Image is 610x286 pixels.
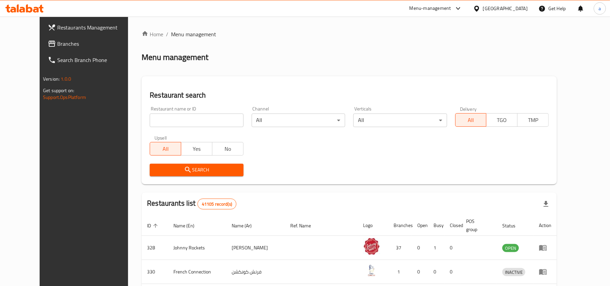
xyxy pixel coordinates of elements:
span: OPEN [502,244,519,252]
button: TMP [517,113,549,127]
span: Ref. Name [291,222,320,230]
input: Search for restaurant name or ID.. [150,114,243,127]
div: Menu-management [409,4,451,13]
th: Logo [358,215,388,236]
span: INACTIVE [502,268,525,276]
img: Johnny Rockets [363,238,380,255]
th: Busy [428,215,444,236]
span: Version: [43,75,60,83]
button: Search [150,164,243,176]
span: ID [147,222,160,230]
td: 0 [428,260,444,284]
div: Menu [539,268,551,276]
h2: Menu management [142,52,208,63]
a: Restaurants Management [42,19,142,36]
th: Branches [388,215,412,236]
h2: Restaurant search [150,90,549,100]
th: Action [533,215,557,236]
button: All [455,113,487,127]
td: 328 [142,236,168,260]
span: TMP [520,115,546,125]
span: a [598,5,601,12]
a: Home [142,30,163,38]
span: Search Branch Phone [57,56,136,64]
td: 0 [444,236,461,260]
span: Search [155,166,238,174]
button: TGO [486,113,518,127]
span: Branches [57,40,136,48]
td: French Connection [168,260,226,284]
a: Branches [42,36,142,52]
td: 0 [412,236,428,260]
td: [PERSON_NAME] [226,236,285,260]
div: Export file [538,196,554,212]
span: 41105 record(s) [198,201,236,207]
span: Menu management [171,30,216,38]
img: French Connection [363,262,380,279]
span: No [215,144,241,154]
td: 1 [428,236,444,260]
label: Delivery [460,106,477,111]
span: Restaurants Management [57,23,136,32]
a: Search Branch Phone [42,52,142,68]
button: All [150,142,181,156]
span: TGO [489,115,515,125]
span: All [153,144,178,154]
th: Closed [444,215,461,236]
span: Get support on: [43,86,74,95]
div: Menu [539,244,551,252]
td: 330 [142,260,168,284]
a: Support.OpsPlatform [43,93,86,102]
label: Upsell [154,135,167,140]
span: Name (Ar) [232,222,260,230]
td: 0 [412,260,428,284]
h2: Restaurants list [147,198,236,209]
span: 1.0.0 [61,75,71,83]
span: Name (En) [173,222,203,230]
td: فرنش كونكشن [226,260,285,284]
li: / [166,30,168,38]
span: POS group [466,217,489,233]
div: All [353,114,447,127]
div: All [252,114,345,127]
td: 1 [388,260,412,284]
td: Johnny Rockets [168,236,226,260]
td: 37 [388,236,412,260]
th: Open [412,215,428,236]
span: Yes [184,144,210,154]
td: 0 [444,260,461,284]
nav: breadcrumb [142,30,557,38]
span: Status [502,222,524,230]
div: Total records count [197,199,236,209]
button: Yes [181,142,212,156]
span: All [458,115,484,125]
button: No [212,142,244,156]
div: [GEOGRAPHIC_DATA] [483,5,528,12]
